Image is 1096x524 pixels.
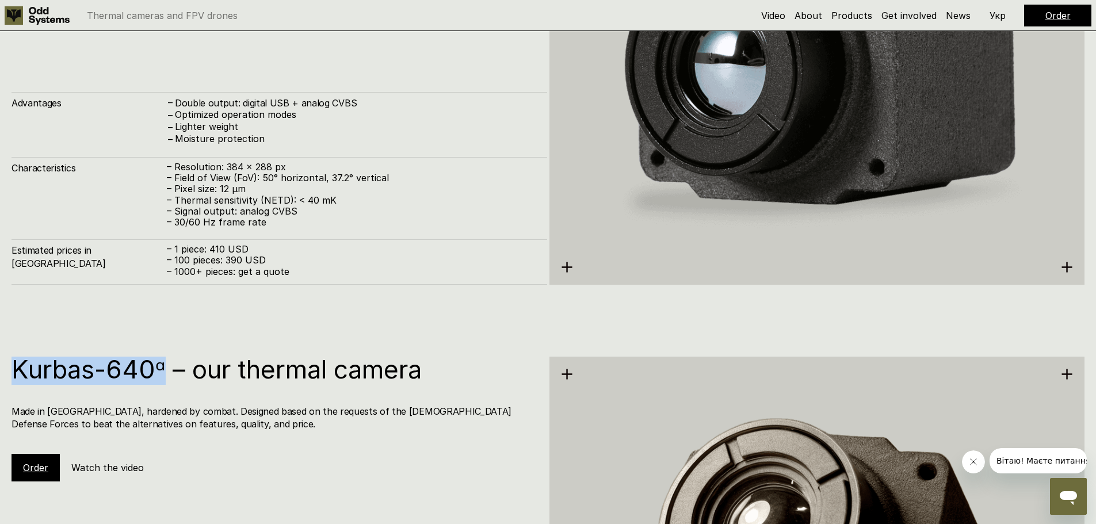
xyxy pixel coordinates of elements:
[12,357,536,382] h1: Kurbas-640ᵅ – our thermal camera
[175,121,536,132] p: Lighter weight
[12,405,536,431] h4: Made in [GEOGRAPHIC_DATA], hardened by combat. Designed based on the requests of the [DEMOGRAPHIC...
[12,162,167,174] h4: Characteristics
[881,10,937,21] a: Get involved
[168,109,173,121] h4: –
[168,121,173,133] h4: –
[167,195,536,206] p: – Thermal sensitivity (NETD): < 40 mK
[71,461,144,474] h5: Watch the video
[7,8,105,17] span: Вітаю! Маєте питання?
[12,244,167,270] h4: Estimated prices in [GEOGRAPHIC_DATA]
[167,183,536,194] p: – Pixel size: 12 µm
[761,10,785,21] a: Video
[167,217,536,228] p: – 30/60 Hz frame rate
[168,95,173,108] h4: –
[990,448,1087,473] iframe: Message from company
[23,462,48,473] a: Order
[946,10,971,21] a: News
[990,11,1006,20] p: Укр
[175,97,536,109] h4: Double output: digital USB + analog CVBS
[1045,10,1071,21] a: Order
[167,244,536,277] p: – 1 piece: 410 USD – 100 pieces: 390 USD – 1000+ pieces: get a quote
[175,109,536,120] p: Optimized operation modes
[12,97,167,109] h4: Advantages
[167,162,536,173] p: – Resolution: 384 x 288 px
[168,133,173,146] h4: –
[1050,478,1087,515] iframe: Button to launch messaging window
[167,206,536,217] p: – Signal output: analog CVBS
[167,173,536,183] p: – Field of View (FoV): 50° horizontal, 37.2° vertical
[175,133,536,144] p: Moisture protection
[795,10,822,21] a: About
[962,450,985,473] iframe: Close message
[831,10,872,21] a: Products
[87,11,238,20] p: Thermal cameras and FPV drones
